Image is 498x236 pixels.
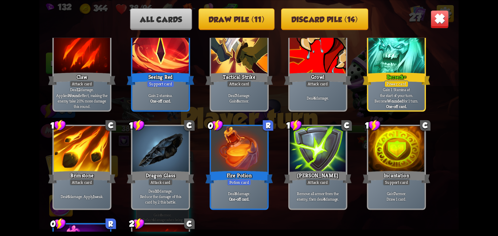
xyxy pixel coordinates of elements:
[235,191,237,196] b: 8
[105,218,116,229] div: R
[363,170,430,185] div: Incantation
[205,71,273,86] div: Tactical Strike
[284,71,351,86] div: Growl
[48,170,116,185] div: Brimstone
[205,170,273,185] div: Fire Potion
[208,119,223,131] div: 0
[387,98,403,103] b: Wounded
[370,87,423,104] p: Gain 1 Stamina at the start of your turn. Become for 1 turn.
[363,71,430,86] div: Berserk+
[323,196,326,202] b: 4
[48,71,116,86] div: Claw
[55,87,109,109] p: Deal damage. Applies effect, making the enemy take 20% more damage this round.
[105,120,116,131] div: C
[199,8,275,30] button: Draw pile (11)
[130,8,192,30] button: All cards
[129,218,145,229] div: 2
[284,170,351,185] div: [PERSON_NAME]
[147,80,174,87] div: Support card
[383,179,410,186] div: Support card
[213,191,266,196] p: Deal damage.
[237,98,239,103] b: 8
[50,218,66,229] div: 0
[291,191,345,202] p: Remove all armor from the enemy, then deal damage.
[213,92,266,104] p: Deal damage. Gain armor.
[50,119,66,131] div: 1
[68,92,80,98] b: Wound
[281,8,368,30] button: Discard pile (14)
[235,92,237,98] b: 7
[155,188,159,193] b: 10
[386,104,407,109] b: One-off card.
[341,120,352,131] div: C
[286,119,302,131] div: 1
[134,188,187,205] p: Deal damage. Reduce the damage of this card by 2 this battle.
[314,95,316,101] b: 4
[263,120,273,131] div: R
[70,80,94,87] div: Attack card
[420,120,431,131] div: C
[67,193,70,199] b: 6
[291,95,345,101] p: Deal damage.
[184,218,195,229] div: C
[227,80,251,87] div: Attack card
[93,193,94,199] b: 1
[127,71,194,86] div: Seeing Red
[77,87,81,92] b: 12
[129,119,145,131] div: 1
[148,179,173,186] div: Attack card
[150,98,171,103] b: One-off card.
[306,80,330,87] div: Attack card
[70,179,94,186] div: Attack card
[365,119,381,131] div: 1
[431,10,449,28] img: Close_Button.png
[184,120,195,131] div: C
[227,179,251,186] div: Potion card
[127,170,194,185] div: Dragon Glass
[229,196,250,202] b: One-off card.
[370,191,423,202] p: Gain armor. Draw 1 card.
[134,92,187,98] p: Gain 2 stamina.
[55,193,109,199] p: Deal damage. Apply weak.
[306,179,330,186] div: Attack card
[384,80,408,87] div: Power card
[394,191,396,196] b: 7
